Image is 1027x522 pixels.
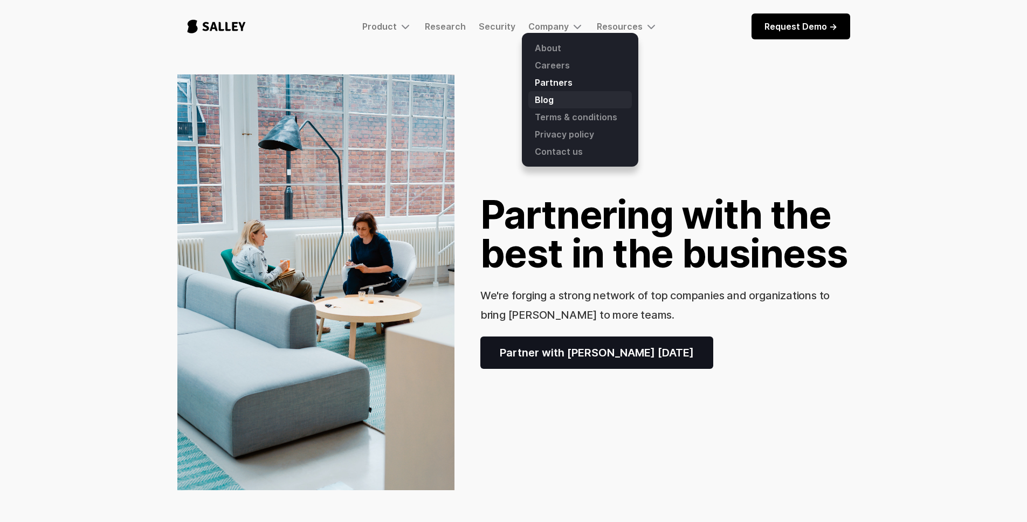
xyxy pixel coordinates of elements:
a: Research [425,21,466,32]
div: Company [528,21,569,32]
a: Security [479,21,515,32]
h3: We're forging a strong network of top companies and organizations to bring [PERSON_NAME] to more ... [480,289,830,321]
a: Terms & conditions [528,108,632,126]
a: Partners [528,74,632,91]
div: Product [362,20,412,33]
a: Contact us [528,143,632,160]
a: Partner with [PERSON_NAME] [DATE] [480,336,713,369]
div: Product [362,21,397,32]
div: Resources [597,21,643,32]
a: home [177,9,256,44]
a: Request Demo -> [752,13,850,39]
nav: Company [522,33,638,167]
div: Company [528,20,584,33]
a: Careers [528,57,632,74]
a: Privacy policy [528,126,632,143]
a: About [528,39,632,57]
h1: Partnering with the best in the business [480,195,850,273]
a: Blog [528,91,632,108]
div: Resources [597,20,658,33]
